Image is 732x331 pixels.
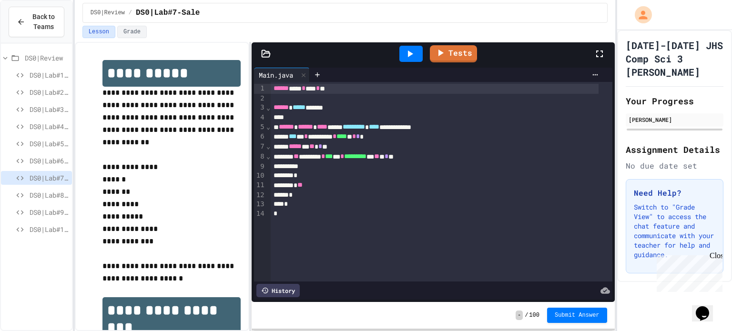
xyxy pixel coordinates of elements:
[82,26,115,38] button: Lesson
[30,156,68,166] span: DS0|Lab#6-ListMagicStrings
[30,207,68,217] span: DS0|Lab#9-Factorial
[256,284,300,297] div: History
[626,39,723,79] h1: [DATE]-[DATE] JHS Comp Sci 3 [PERSON_NAME]
[254,200,266,209] div: 13
[266,123,271,130] span: Fold line
[25,53,68,63] span: DS0|Review
[254,142,266,152] div: 7
[266,142,271,150] span: Fold line
[254,162,266,171] div: 9
[634,202,715,260] p: Switch to "Grade View" to access the chat feature and communicate with your teacher for help and ...
[254,70,298,80] div: Main.java
[254,152,266,162] div: 8
[254,94,266,103] div: 2
[30,121,68,131] span: DS0|Lab#4-Balanced
[30,224,68,234] span: DS0|Lab#10-Is Solvable
[9,7,64,37] button: Back to Teams
[30,139,68,149] span: DS0|Lab#5-Remove All In Range
[516,311,523,320] span: -
[529,311,539,319] span: 100
[4,4,66,60] div: Chat with us now!Close
[30,104,68,114] span: DS0|Lab#3-Largest Time Denominations
[254,132,266,142] div: 6
[254,209,266,219] div: 14
[254,181,266,191] div: 11
[430,45,477,62] a: Tests
[266,104,271,111] span: Fold line
[254,68,310,82] div: Main.java
[30,190,68,200] span: DS0|Lab#8-Bank
[91,9,125,17] span: DS0|Review
[30,173,68,183] span: DS0|Lab#7-Sale
[629,115,721,124] div: [PERSON_NAME]
[254,171,266,181] div: 10
[634,187,715,199] h3: Need Help?
[31,12,56,32] span: Back to Teams
[117,26,147,38] button: Grade
[254,113,266,122] div: 4
[254,84,266,94] div: 1
[626,160,723,171] div: No due date set
[254,122,266,132] div: 5
[525,311,528,319] span: /
[254,191,266,200] div: 12
[254,103,266,113] div: 3
[547,308,607,323] button: Submit Answer
[129,9,132,17] span: /
[653,251,722,292] iframe: chat widget
[30,70,68,80] span: DS0|Lab#1-Duplicate Count
[692,293,722,321] iframe: chat widget
[555,311,600,319] span: Submit Answer
[626,94,723,108] h2: Your Progress
[266,152,271,160] span: Fold line
[626,143,723,156] h2: Assignment Details
[625,4,654,26] div: My Account
[30,87,68,97] span: DS0|Lab#2-Increasing Neighbors
[136,7,200,19] span: DS0|Lab#7-Sale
